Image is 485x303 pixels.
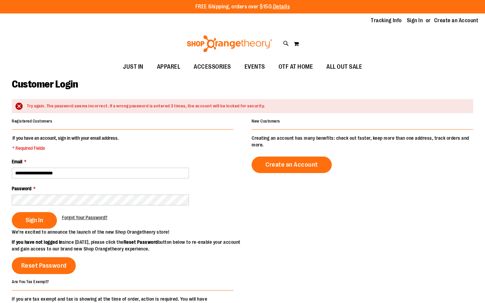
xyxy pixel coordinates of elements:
a: Sign In [407,17,423,24]
a: Create an Account [434,17,479,24]
span: Forgot Your Password? [62,215,107,220]
strong: Reset Password [124,239,158,245]
strong: Registered Customers [12,119,52,124]
span: EVENTS [245,59,265,74]
span: APPAREL [157,59,181,74]
span: Reset Password [21,262,67,269]
span: * Required Fields [12,145,119,151]
strong: New Customers [252,119,280,124]
span: ALL OUT SALE [326,59,362,74]
span: Password [12,186,31,191]
p: since [DATE], please click the button below to re-enable your account and gain access to our bran... [12,239,243,252]
p: We’re excited to announce the launch of the new Shop Orangetheory store! [12,229,243,235]
a: Forgot Your Password? [62,214,107,221]
strong: Are You Tax Exempt? [12,279,49,284]
span: OTF AT HOME [279,59,313,74]
legend: If you have an account, sign in with your email address. [12,135,119,151]
a: Create an Account [252,157,332,173]
img: Shop Orangetheory [186,35,273,52]
a: Details [273,4,290,10]
span: Sign In [26,216,43,224]
span: ACCESSORIES [194,59,231,74]
button: Sign In [12,212,57,229]
p: FREE Shipping, orders over $150. [195,3,290,11]
p: Creating an account has many benefits: check out faster, keep more than one address, track orders... [252,135,473,148]
span: JUST IN [123,59,143,74]
div: Try again. The password seems incorrect. If a wrong password is entered 3 times, the account will... [27,103,466,109]
span: Customer Login [12,78,78,90]
a: Reset Password [12,257,76,274]
a: Tracking Info [371,17,402,24]
strong: If you have not logged in [12,239,63,245]
span: Email [12,159,22,164]
span: Create an Account [265,161,318,168]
